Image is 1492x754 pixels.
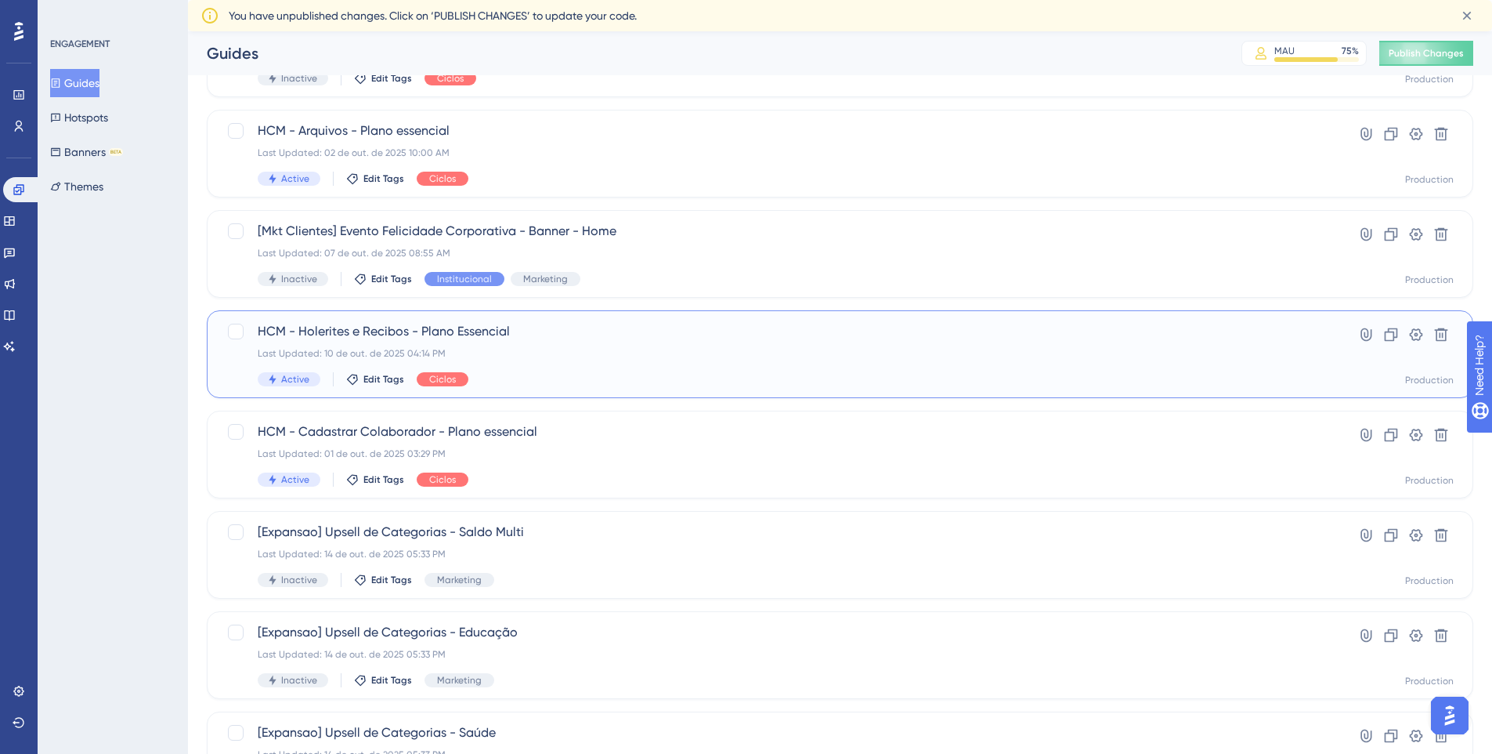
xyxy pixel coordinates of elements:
span: Edit Tags [371,574,412,586]
div: 75 % [1342,45,1359,57]
div: MAU [1274,45,1295,57]
span: You have unpublished changes. Click on ‘PUBLISH CHANGES’ to update your code. [229,6,637,25]
span: Marketing [523,273,568,285]
span: Inactive [281,574,317,586]
button: BannersBETA [50,138,123,166]
span: Inactive [281,674,317,687]
div: Production [1405,73,1454,85]
div: Last Updated: 02 de out. de 2025 10:00 AM [258,147,1297,159]
button: Edit Tags [354,72,412,85]
button: Guides [50,69,99,97]
span: Ciclos [429,473,456,486]
span: Ciclos [429,172,456,185]
span: Active [281,473,309,486]
div: Production [1405,575,1454,587]
div: Production [1405,675,1454,687]
div: Last Updated: 07 de out. de 2025 08:55 AM [258,247,1297,259]
span: Edit Tags [371,674,412,687]
span: Marketing [437,674,482,687]
button: Edit Tags [354,674,412,687]
button: Edit Tags [346,172,404,185]
div: ENGAGEMENT [50,38,110,50]
div: Production [1405,374,1454,386]
div: Last Updated: 10 de out. de 2025 04:14 PM [258,347,1297,360]
button: Hotspots [50,103,108,132]
span: Ciclos [437,72,464,85]
span: Active [281,172,309,185]
span: Ciclos [429,373,456,386]
button: Edit Tags [346,373,404,386]
span: Edit Tags [363,373,404,386]
div: Guides [207,42,1202,64]
div: Production [1405,474,1454,487]
span: HCM - Cadastrar Colaborador - Plano essencial [258,422,1297,441]
span: Edit Tags [363,172,404,185]
span: Inactive [281,72,317,85]
span: Active [281,373,309,386]
span: Inactive [281,273,317,285]
span: Edit Tags [371,72,412,85]
span: HCM - Arquivos - Plano essencial [258,121,1297,140]
span: Edit Tags [363,473,404,486]
button: Edit Tags [354,574,412,586]
div: Production [1405,173,1454,186]
div: Production [1405,274,1454,286]
span: Marketing [437,574,482,586]
span: Publish Changes [1389,47,1464,60]
iframe: UserGuiding AI Assistant Launcher [1426,692,1473,739]
button: Publish Changes [1379,41,1473,66]
span: [Expansao] Upsell de Categorias - Educação [258,623,1297,642]
div: Last Updated: 01 de out. de 2025 03:29 PM [258,448,1297,460]
span: [Expansao] Upsell de Categorias - Saldo Multi [258,523,1297,542]
div: BETA [109,148,123,156]
button: Themes [50,172,103,201]
span: Need Help? [37,4,98,23]
button: Edit Tags [346,473,404,486]
button: Edit Tags [354,273,412,285]
span: Institucional [437,273,492,285]
div: Last Updated: 14 de out. de 2025 05:33 PM [258,648,1297,661]
div: Last Updated: 14 de out. de 2025 05:33 PM [258,548,1297,560]
span: HCM - Holerites e Recibos - Plano Essencial [258,322,1297,341]
span: [Mkt Clientes] Evento Felicidade Corporativa - Banner - Home [258,222,1297,241]
span: [Expansao] Upsell de Categorias - Saúde [258,723,1297,742]
span: Edit Tags [371,273,412,285]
